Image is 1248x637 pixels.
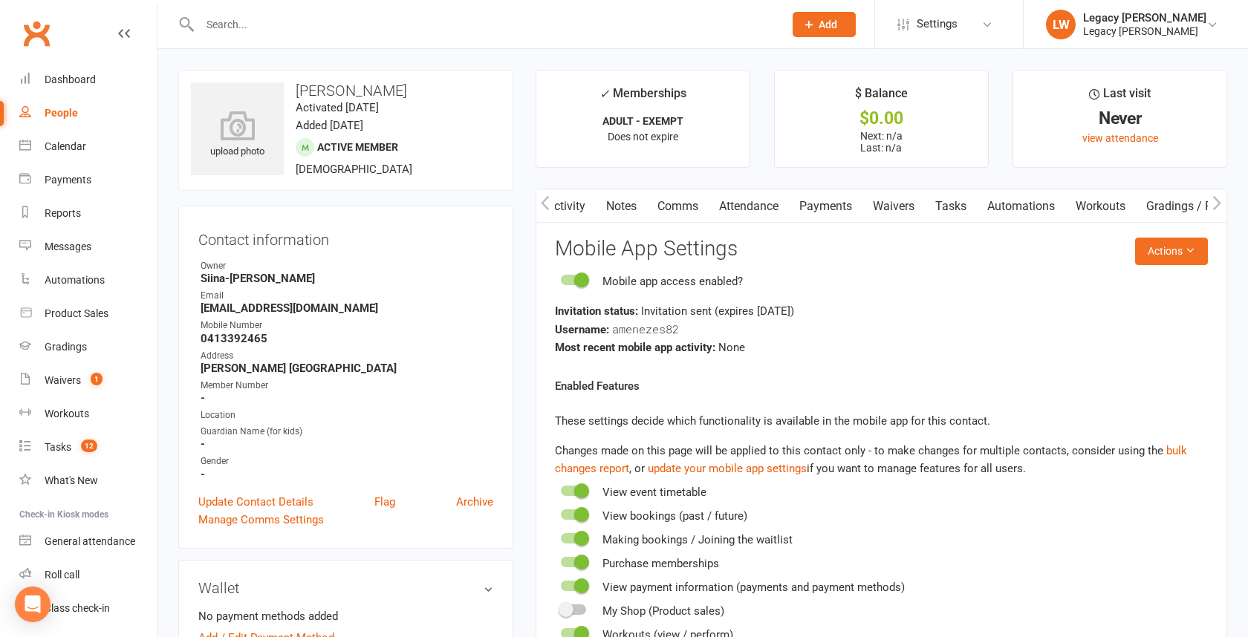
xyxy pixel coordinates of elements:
strong: Username: [555,323,609,336]
a: Dashboard [19,63,157,97]
div: Legacy [PERSON_NAME] [1083,11,1206,24]
a: Tasks [925,189,977,223]
strong: - [201,391,493,405]
a: Class kiosk mode [19,592,157,625]
div: Mobile app access enabled? [602,272,743,290]
a: Clubworx [18,15,55,52]
div: Invitation sent [555,302,1208,320]
div: Never [1027,111,1213,126]
a: What's New [19,464,157,497]
a: Reports [19,197,157,230]
strong: - [201,437,493,451]
div: What's New [45,474,98,486]
strong: ADULT - EXEMPT [602,115,683,127]
div: Class check-in [45,602,110,614]
a: bulk changes report [555,444,1187,475]
span: Does not expire [608,131,678,143]
div: Automations [45,274,105,286]
h3: Mobile App Settings [555,238,1208,261]
div: Owner [201,259,493,273]
a: Workouts [1065,189,1136,223]
strong: Invitation status: [555,304,638,318]
div: $0.00 [788,111,975,126]
div: Address [201,349,493,363]
a: Flag [374,493,395,511]
a: Product Sales [19,297,157,330]
i: ✓ [599,87,609,101]
input: Search... [195,14,773,35]
span: View payment information (payments and payment methods) [602,581,905,594]
a: Calendar [19,130,157,163]
span: Add [819,19,837,30]
div: Mobile Number [201,318,493,333]
a: Tasks 12 [19,431,157,464]
div: Workouts [45,408,89,419]
a: General attendance kiosk mode [19,525,157,558]
span: None [718,341,745,354]
span: View bookings (past / future) [602,509,747,523]
div: Roll call [45,569,79,581]
div: Reports [45,207,81,219]
strong: - [201,468,493,481]
div: Email [201,289,493,303]
a: update your mobile app settings [648,462,807,475]
a: Automations [19,264,157,297]
time: Activated [DATE] [296,101,379,114]
div: Gradings [45,341,87,353]
a: Gradings [19,330,157,364]
a: Payments [19,163,157,197]
span: amenezes82 [612,321,679,336]
div: Guardian Name (for kids) [201,425,493,439]
div: People [45,107,78,119]
a: view attendance [1082,132,1158,144]
a: Messages [19,230,157,264]
a: Automations [977,189,1065,223]
p: Next: n/a Last: n/a [788,130,975,154]
div: Product Sales [45,307,108,319]
a: Attendance [709,189,789,223]
span: [DEMOGRAPHIC_DATA] [296,163,412,176]
strong: [EMAIL_ADDRESS][DOMAIN_NAME] [201,301,493,315]
strong: 0413392465 [201,332,493,345]
div: Location [201,408,493,422]
div: Gender [201,454,493,468]
span: , or [555,444,1187,475]
div: Memberships [599,84,686,111]
strong: Siina-[PERSON_NAME] [201,272,493,285]
span: Active member [317,141,398,153]
div: Open Intercom Messenger [15,587,51,622]
a: Comms [647,189,709,223]
button: Add [793,12,856,37]
span: My Shop (Product sales) [602,604,724,618]
a: Update Contact Details [198,493,313,511]
label: Enabled Features [555,377,640,395]
time: Added [DATE] [296,119,363,132]
h3: Contact information [198,226,493,248]
a: Waivers [862,189,925,223]
h3: [PERSON_NAME] [191,82,501,99]
a: Notes [596,189,647,223]
div: LW [1046,10,1076,39]
span: (expires [DATE] ) [715,304,794,318]
span: Settings [917,7,958,41]
li: No payment methods added [198,607,493,625]
div: Waivers [45,374,81,386]
button: Actions [1135,238,1208,264]
span: View event timetable [602,486,706,499]
div: Changes made on this page will be applied to this contact only - to make changes for multiple con... [555,442,1208,477]
a: Activity [536,189,596,223]
strong: [PERSON_NAME] [GEOGRAPHIC_DATA] [201,362,493,375]
a: Payments [789,189,862,223]
div: Messages [45,241,91,252]
h3: Wallet [198,580,493,596]
div: Last visit [1089,84,1151,111]
a: Manage Comms Settings [198,511,324,529]
div: upload photo [191,111,284,160]
a: Archive [456,493,493,511]
a: Waivers 1 [19,364,157,397]
div: Calendar [45,140,86,152]
div: Member Number [201,379,493,393]
span: 12 [81,440,97,452]
div: Tasks [45,441,71,453]
a: Roll call [19,558,157,592]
